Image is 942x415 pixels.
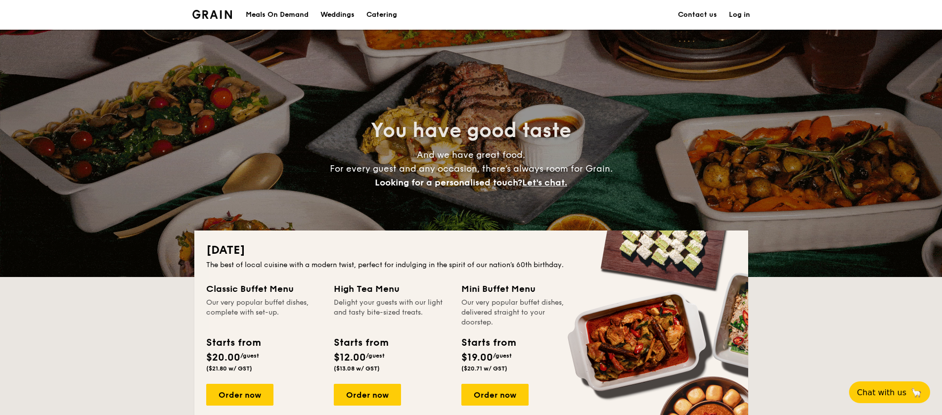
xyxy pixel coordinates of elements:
div: Order now [334,384,401,406]
h2: [DATE] [206,242,736,258]
div: Starts from [461,335,515,350]
img: Grain [192,10,232,19]
span: You have good taste [371,119,571,142]
div: Starts from [334,335,388,350]
span: 🦙 [910,387,922,398]
span: $19.00 [461,352,493,364]
div: Classic Buffet Menu [206,282,322,296]
div: Mini Buffet Menu [461,282,577,296]
div: Delight your guests with our light and tasty bite-sized treats. [334,298,449,327]
span: Let's chat. [522,177,567,188]
span: $20.00 [206,352,240,364]
div: Order now [461,384,529,406]
span: ($13.08 w/ GST) [334,365,380,372]
div: The best of local cuisine with a modern twist, perfect for indulging in the spirit of our nation’... [206,260,736,270]
span: Chat with us [857,388,906,397]
a: Logotype [192,10,232,19]
div: Order now [206,384,273,406]
span: And we have great food. For every guest and any occasion, there’s always room for Grain. [330,149,613,188]
span: ($21.80 w/ GST) [206,365,252,372]
div: Our very popular buffet dishes, complete with set-up. [206,298,322,327]
button: Chat with us🦙 [849,381,930,403]
span: Looking for a personalised touch? [375,177,522,188]
span: ($20.71 w/ GST) [461,365,507,372]
span: /guest [366,352,385,359]
span: $12.00 [334,352,366,364]
div: Starts from [206,335,260,350]
div: High Tea Menu [334,282,449,296]
span: /guest [493,352,512,359]
span: /guest [240,352,259,359]
div: Our very popular buffet dishes, delivered straight to your doorstep. [461,298,577,327]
